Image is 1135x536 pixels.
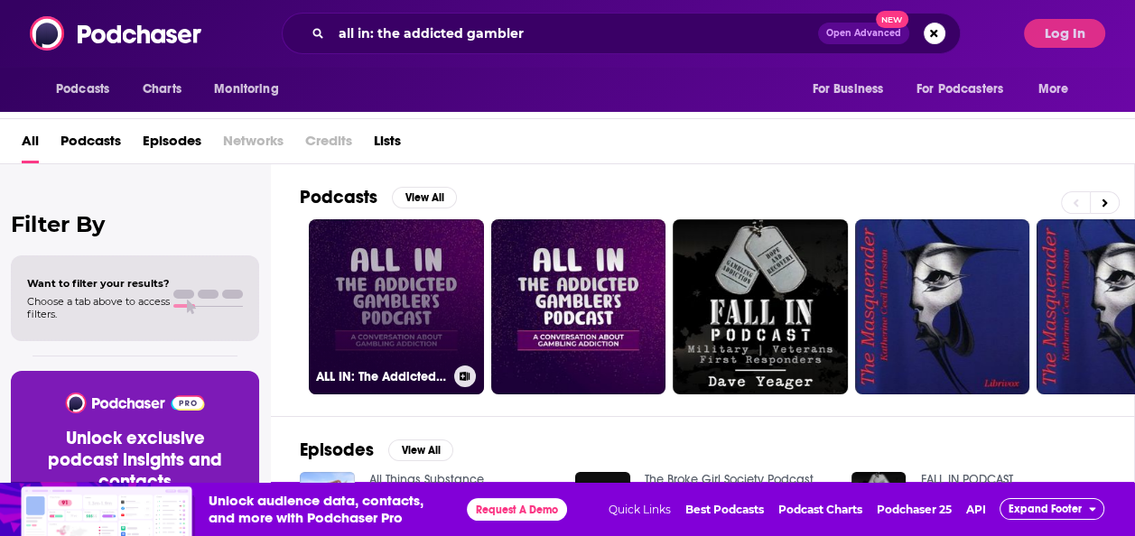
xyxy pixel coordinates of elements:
[27,277,170,290] span: Want to filter your results?
[1024,19,1105,48] button: Log In
[1038,77,1069,102] span: More
[64,393,206,413] img: Podchaser - Follow, Share and Rate Podcasts
[21,486,195,536] img: Insights visual
[223,126,284,163] span: Networks
[300,439,374,461] h2: Episodes
[826,29,901,38] span: Open Advanced
[374,126,401,163] a: Lists
[30,16,203,51] img: Podchaser - Follow, Share and Rate Podcasts
[818,23,909,44] button: Open AdvancedNew
[392,187,457,208] button: View All
[282,13,961,54] div: Search podcasts, credits, & more...
[331,19,818,48] input: Search podcasts, credits, & more...
[143,126,201,163] a: Episodes
[851,472,907,527] img: 05 Heather Chapman (Originally aired as episode 149 of All In: The Addicted Gambler's Podcast) #m...
[300,439,453,461] a: EpisodesView All
[214,77,278,102] span: Monitoring
[1009,503,1082,515] span: Expand Footer
[905,72,1029,106] button: open menu
[799,72,906,106] button: open menu
[33,428,237,493] h3: Unlock exclusive podcast insights and contacts
[209,492,452,526] span: Unlock audience data, contacts, and more with Podchaser Pro
[777,503,861,516] a: Podcast Charts
[1000,498,1104,520] button: Expand Footer
[965,503,985,516] a: API
[201,72,302,106] button: open menu
[56,77,109,102] span: Podcasts
[43,72,133,106] button: open menu
[60,126,121,163] a: Podcasts
[11,211,259,237] h2: Filter By
[812,77,883,102] span: For Business
[305,126,352,163] span: Credits
[309,219,484,394] a: ALL IN: The Addicted [PERSON_NAME]'s Podcast
[369,472,484,487] a: All Things Substance
[645,472,814,487] a: The Broke Girl Society Podcast
[876,11,908,28] span: New
[300,186,377,208] h2: Podcasts
[684,503,763,516] a: Best Podcasts
[22,126,39,163] a: All
[131,72,192,106] a: Charts
[920,472,1012,487] a: FALL IN PODCAST
[300,472,355,527] img: An Interview with All In: An Addicted Gambler's Podcast
[916,77,1003,102] span: For Podcasters
[876,503,951,516] a: Podchaser 25
[300,186,457,208] a: PodcastsView All
[316,369,447,384] h3: ALL IN: The Addicted [PERSON_NAME]'s Podcast
[1026,72,1092,106] button: open menu
[143,77,181,102] span: Charts
[575,472,630,527] img: Brian Hatch from the All In: The Addicted Gambler's Podcast
[467,498,567,521] button: Request A Demo
[388,439,453,461] button: View All
[608,503,670,516] span: Quick Links
[27,295,170,320] span: Choose a tab above to access filters.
